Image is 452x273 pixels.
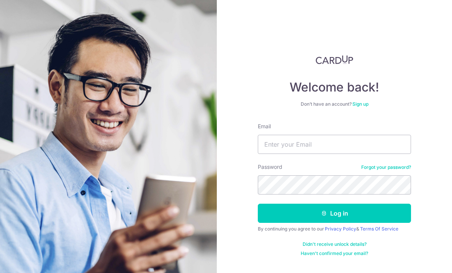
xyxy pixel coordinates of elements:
[258,163,282,171] label: Password
[258,204,411,223] button: Log in
[360,226,398,232] a: Terms Of Service
[325,226,356,232] a: Privacy Policy
[301,250,368,257] a: Haven't confirmed your email?
[316,55,353,64] img: CardUp Logo
[258,135,411,154] input: Enter your Email
[361,164,411,170] a: Forgot your password?
[258,123,271,130] label: Email
[258,101,411,107] div: Don’t have an account?
[258,80,411,95] h4: Welcome back!
[258,226,411,232] div: By continuing you agree to our &
[303,241,367,247] a: Didn't receive unlock details?
[352,101,368,107] a: Sign up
